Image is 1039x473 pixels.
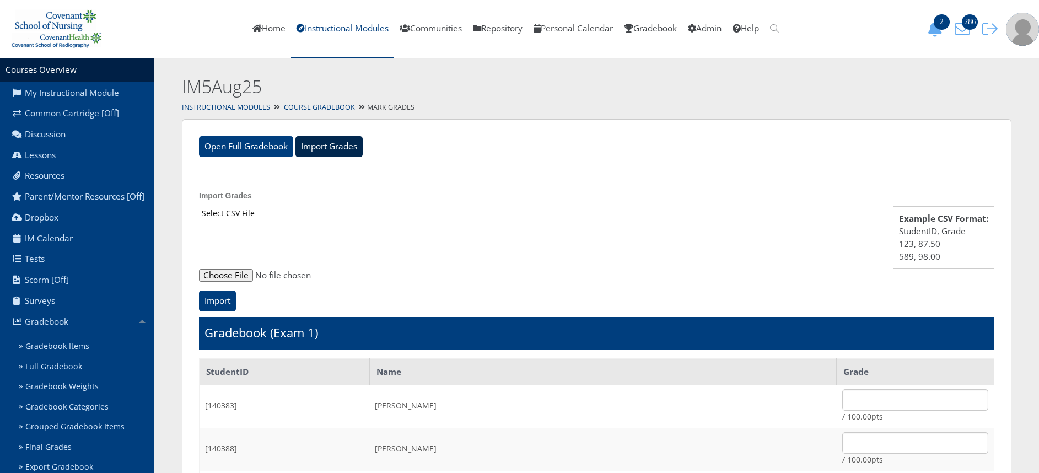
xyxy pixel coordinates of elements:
[843,366,869,378] strong: Grade
[204,324,318,341] h1: Gradebook (Exam 1)
[206,366,249,378] strong: StudentID
[369,385,836,428] td: [PERSON_NAME]
[199,136,293,157] input: Open Full Gradebook
[14,397,154,417] a: Gradebook Categories
[14,437,154,458] a: Final Grades
[14,357,154,377] a: Full Gradebook
[369,428,836,471] td: [PERSON_NAME]
[899,213,988,224] strong: Example CSV Format:
[284,103,355,112] a: Course Gradebook
[199,291,236,311] input: Import
[923,23,951,34] a: 2
[1006,13,1039,46] img: user-profile-default-picture.png
[295,136,363,157] input: Import Grades
[182,74,825,99] h2: IM5Aug25
[837,385,994,428] td: / 100.00pts
[6,64,77,76] a: Courses Overview
[200,385,370,428] td: [140383]
[14,417,154,437] a: Grouped Gradebook Items
[14,336,154,357] a: Gradebook Items
[934,14,950,30] span: 2
[893,206,994,269] div: StudentID, Grade 123, 87.50 589, 98.00
[200,428,370,471] td: [140388]
[951,21,978,37] button: 286
[199,206,257,220] label: Select CSV File
[923,21,951,37] button: 2
[837,428,994,471] td: / 100.00pts
[951,23,978,34] a: 286
[199,190,252,202] legend: Import Grades
[962,14,978,30] span: 286
[182,103,270,112] a: Instructional Modules
[14,377,154,397] a: Gradebook Weights
[376,366,401,378] strong: Name
[154,100,1039,116] div: Mark Grades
